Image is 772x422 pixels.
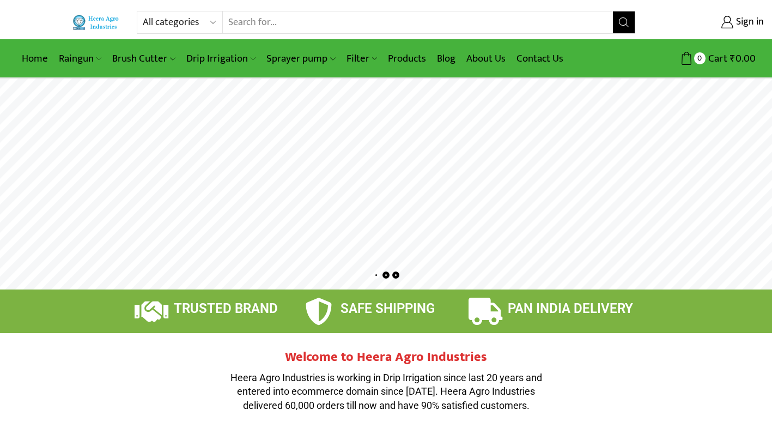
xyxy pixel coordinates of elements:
h2: Welcome to Heera Agro Industries [223,349,550,365]
a: About Us [461,46,511,71]
p: Heera Agro Industries is working in Drip Irrigation since last 20 years and entered into ecommerc... [223,371,550,413]
a: Brush Cutter [107,46,180,71]
a: Sprayer pump [261,46,341,71]
a: Drip Irrigation [181,46,261,71]
a: Sign in [652,13,764,32]
a: Contact Us [511,46,569,71]
span: SAFE SHIPPING [341,301,435,316]
span: 0 [694,52,706,64]
span: TRUSTED BRAND [174,301,278,316]
a: Filter [341,46,382,71]
span: Sign in [733,15,764,29]
a: Blog [431,46,461,71]
span: Cart [706,51,727,66]
span: ₹ [730,50,735,67]
a: 0 Cart ₹0.00 [646,49,756,69]
button: Search button [613,11,635,33]
bdi: 0.00 [730,50,756,67]
a: Raingun [53,46,107,71]
span: PAN INDIA DELIVERY [508,301,633,316]
a: Products [382,46,431,71]
input: Search for... [223,11,612,33]
a: Home [16,46,53,71]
